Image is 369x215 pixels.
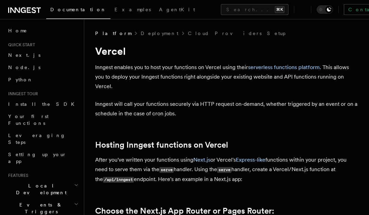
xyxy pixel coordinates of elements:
[8,114,49,126] span: Your first Functions
[5,201,74,215] span: Events & Triggers
[8,101,78,107] span: Install the SDK
[95,140,228,150] a: Hosting Inngest functions on Vercel
[5,42,35,48] span: Quick start
[275,6,284,13] kbd: ⌘K
[236,156,265,163] a: Express-like
[188,30,285,37] a: Cloud Providers Setup
[5,110,80,129] a: Your first Functions
[8,65,40,70] span: Node.js
[46,2,110,19] a: Documentation
[5,61,80,73] a: Node.js
[159,7,195,12] span: AgentKit
[193,156,210,163] a: Next.js
[5,180,80,199] button: Local Development
[317,5,333,14] button: Toggle dark mode
[8,133,66,145] span: Leveraging Steps
[95,45,358,57] h1: Vercel
[103,177,134,183] code: /api/inngest
[5,129,80,148] a: Leveraging Steps
[221,4,288,15] button: Search...⌘K
[110,2,155,18] a: Examples
[159,167,174,173] code: serve
[5,173,28,178] span: Features
[95,155,358,184] p: After you've written your functions using or Vercel's functions within your project, you need to ...
[115,7,151,12] span: Examples
[5,148,80,167] a: Setting up your app
[50,7,106,12] span: Documentation
[5,73,80,86] a: Python
[5,182,74,196] span: Local Development
[5,98,80,110] a: Install the SDK
[248,64,320,70] a: serverless functions platform
[8,77,33,82] span: Python
[217,167,231,173] code: serve
[8,27,27,34] span: Home
[95,30,131,37] span: Platform
[8,52,40,58] span: Next.js
[5,49,80,61] a: Next.js
[141,30,178,37] a: Deployment
[95,63,358,91] p: Inngest enables you to host your functions on Vercel using their . This allows you to deploy your...
[5,24,80,37] a: Home
[155,2,199,18] a: AgentKit
[8,152,67,164] span: Setting up your app
[95,99,358,118] p: Inngest will call your functions securely via HTTP request on-demand, whether triggered by an eve...
[5,91,38,97] span: Inngest tour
